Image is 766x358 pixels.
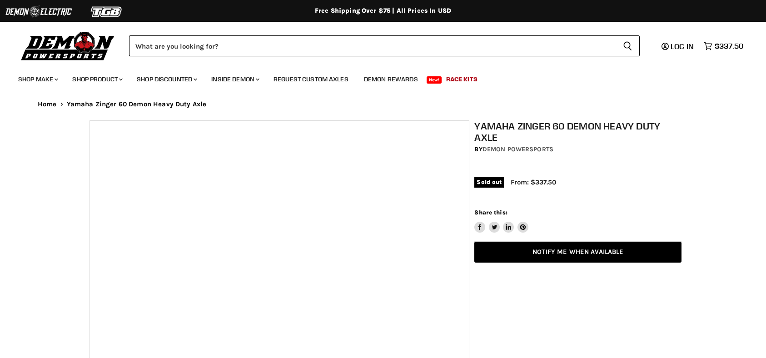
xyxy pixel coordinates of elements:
a: Shop Discounted [130,70,203,89]
span: Log in [671,42,694,51]
a: Home [38,100,57,108]
ul: Main menu [11,66,741,89]
a: Race Kits [439,70,484,89]
div: Free Shipping Over $75 | All Prices In USD [20,7,746,15]
a: Request Custom Axles [267,70,355,89]
nav: Breadcrumbs [20,100,746,108]
span: From: $337.50 [511,178,556,186]
img: TGB Logo 2 [73,3,141,20]
input: Search [129,35,616,56]
span: New! [427,76,442,84]
a: Shop Make [11,70,64,89]
a: Notify Me When Available [474,242,681,263]
button: Search [616,35,640,56]
img: Demon Electric Logo 2 [5,3,73,20]
div: by [474,144,681,154]
a: Log in [657,42,699,50]
span: Share this: [474,209,507,216]
span: Sold out [474,177,504,187]
img: Demon Powersports [18,30,118,62]
a: Demon Powersports [482,145,553,153]
aside: Share this: [474,209,528,233]
span: $337.50 [715,42,743,50]
span: Yamaha Zinger 60 Demon Heavy Duty Axle [67,100,207,108]
form: Product [129,35,640,56]
a: Demon Rewards [357,70,425,89]
h1: Yamaha Zinger 60 Demon Heavy Duty Axle [474,120,681,143]
a: Shop Product [65,70,128,89]
a: Inside Demon [204,70,265,89]
a: $337.50 [699,40,748,53]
